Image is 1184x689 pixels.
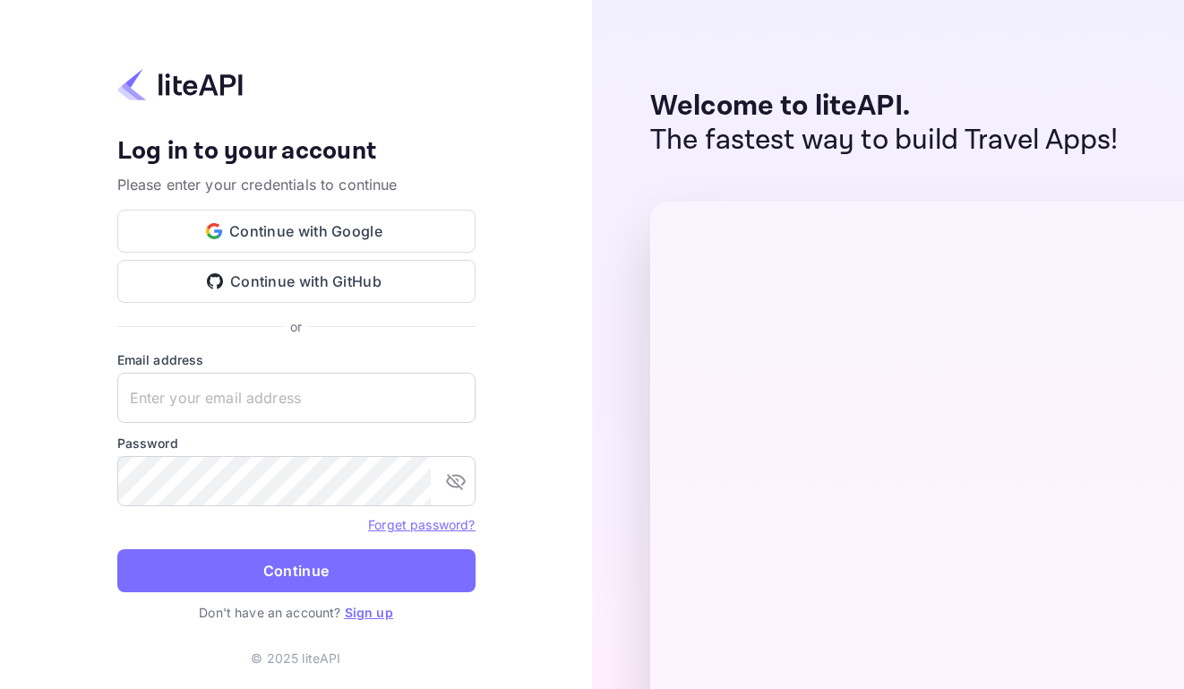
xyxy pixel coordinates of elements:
[117,549,476,592] button: Continue
[117,350,476,369] label: Email address
[117,67,243,102] img: liteapi
[438,463,474,499] button: toggle password visibility
[650,124,1119,158] p: The fastest way to build Travel Apps!
[368,517,475,532] a: Forget password?
[345,605,393,620] a: Sign up
[650,90,1119,124] p: Welcome to liteAPI.
[117,136,476,168] h4: Log in to your account
[117,373,476,423] input: Enter your email address
[117,260,476,303] button: Continue with GitHub
[117,603,476,622] p: Don't have an account?
[368,515,475,533] a: Forget password?
[251,649,340,667] p: © 2025 liteAPI
[117,174,476,195] p: Please enter your credentials to continue
[117,434,476,452] label: Password
[117,210,476,253] button: Continue with Google
[290,317,302,336] p: or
